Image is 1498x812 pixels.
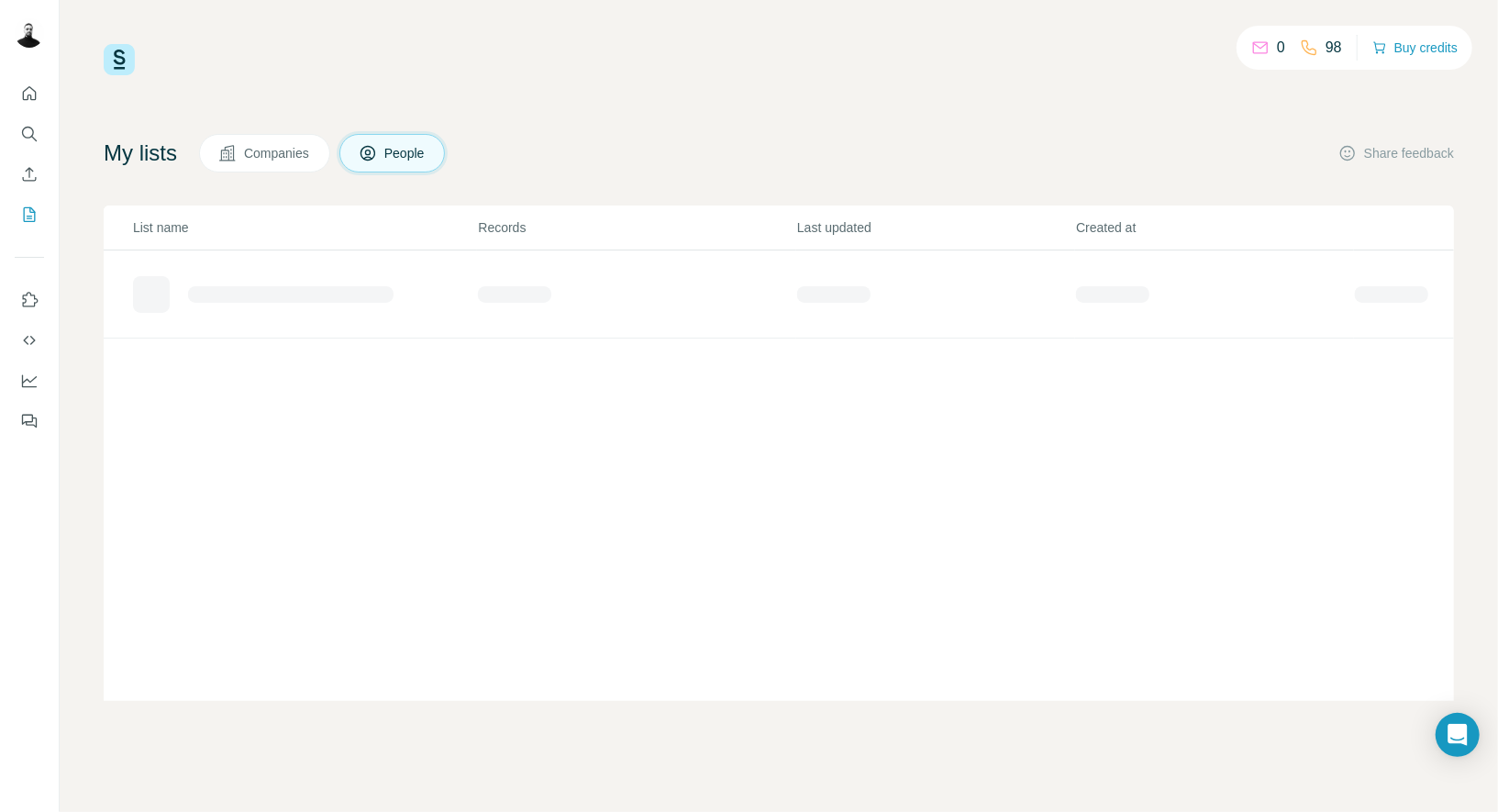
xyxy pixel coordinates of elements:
[1076,218,1353,237] p: Created at
[1326,37,1342,59] p: 98
[104,44,135,75] img: Surfe Logo
[15,117,44,150] button: Search
[15,284,44,317] button: Use Surfe on LinkedIn
[244,144,311,162] span: Companies
[15,405,44,438] button: Feedback
[133,218,476,237] p: List name
[15,18,44,48] img: Avatar
[15,198,44,231] button: My lists
[15,77,44,110] button: Quick start
[1372,35,1458,61] button: Buy credits
[478,218,795,237] p: Records
[797,218,1074,237] p: Last updated
[1436,713,1480,757] div: Open Intercom Messenger
[1277,37,1285,59] p: 0
[15,364,44,397] button: Dashboard
[1338,144,1454,162] button: Share feedback
[104,139,177,168] h4: My lists
[15,158,44,191] button: Enrich CSV
[15,324,44,357] button: Use Surfe API
[384,144,427,162] span: People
